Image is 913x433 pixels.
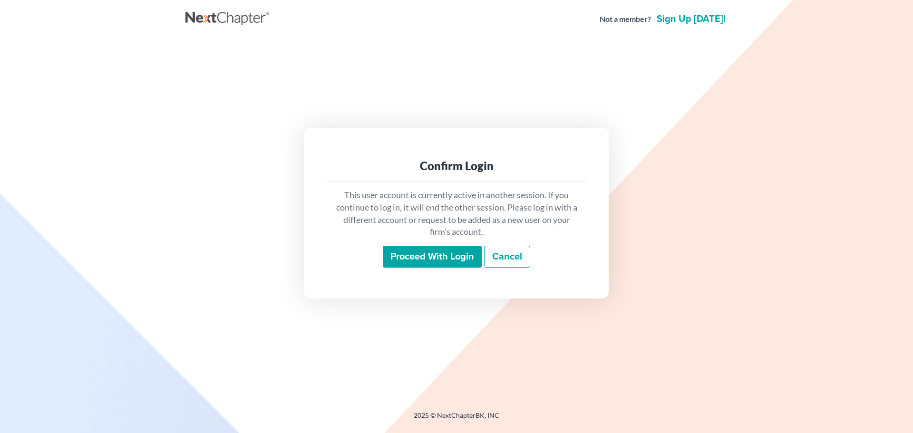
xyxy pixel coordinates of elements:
[335,189,578,238] p: This user account is currently active in another session. If you continue to log in, it will end ...
[185,411,728,428] div: 2025 © NextChapterBK, INC
[383,246,482,268] input: Proceed with login
[484,246,530,268] a: Cancel
[335,158,578,173] div: Confirm Login
[600,14,651,25] strong: Not a member?
[655,14,728,24] a: Sign up [DATE]!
